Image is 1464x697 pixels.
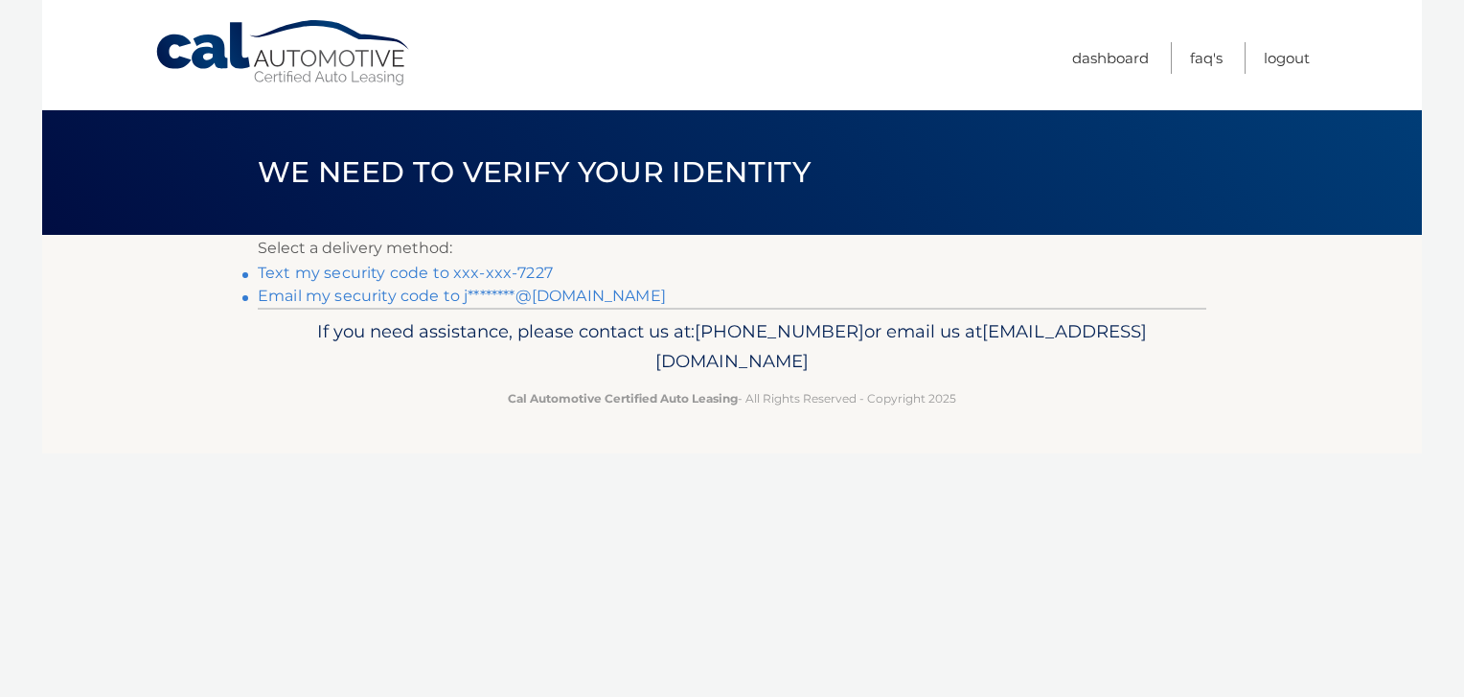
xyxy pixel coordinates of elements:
[258,235,1206,262] p: Select a delivery method:
[1072,42,1149,74] a: Dashboard
[270,316,1194,378] p: If you need assistance, please contact us at: or email us at
[258,154,811,190] span: We need to verify your identity
[1264,42,1310,74] a: Logout
[1190,42,1223,74] a: FAQ's
[270,388,1194,408] p: - All Rights Reserved - Copyright 2025
[258,287,666,305] a: Email my security code to j********@[DOMAIN_NAME]
[695,320,864,342] span: [PHONE_NUMBER]
[258,264,553,282] a: Text my security code to xxx-xxx-7227
[154,19,413,87] a: Cal Automotive
[508,391,738,406] strong: Cal Automotive Certified Auto Leasing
